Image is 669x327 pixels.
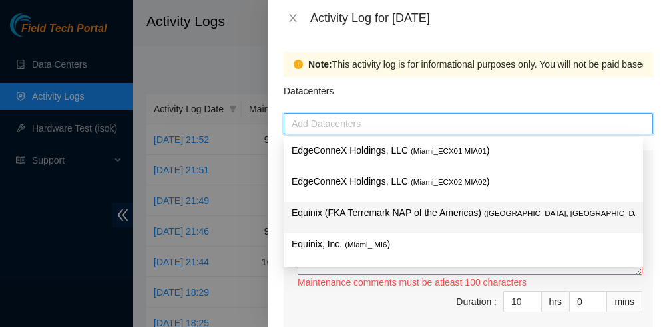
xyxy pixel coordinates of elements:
[592,302,606,312] span: Decrease Value
[292,143,635,158] p: EdgeConneX Holdings, LLC )
[456,294,497,309] div: Duration :
[288,13,298,23] span: close
[284,77,334,98] p: Datacenters
[298,275,642,290] div: Maintenance comments must be atleast 100 characters
[284,12,302,25] button: Close
[592,292,606,302] span: Increase Value
[292,174,635,189] p: EdgeConneX Holdings, LLC )
[527,302,541,312] span: Decrease Value
[596,303,604,311] span: down
[596,294,604,302] span: up
[411,178,487,186] span: ( Miami_ECX02 MIA02
[310,11,653,25] div: Activity Log for [DATE]
[531,294,539,302] span: up
[292,205,635,221] p: Equinix (FKA Terremark NAP of the Americas) )
[308,57,332,72] strong: Note:
[531,303,539,311] span: down
[527,292,541,302] span: Increase Value
[345,241,387,249] span: ( Miami_ MI6
[294,60,303,69] span: exclamation-circle
[411,147,487,155] span: ( Miami_ECX01 MIA01
[542,291,570,312] div: hrs
[607,291,642,312] div: mins
[292,237,635,252] p: Equinix, Inc. )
